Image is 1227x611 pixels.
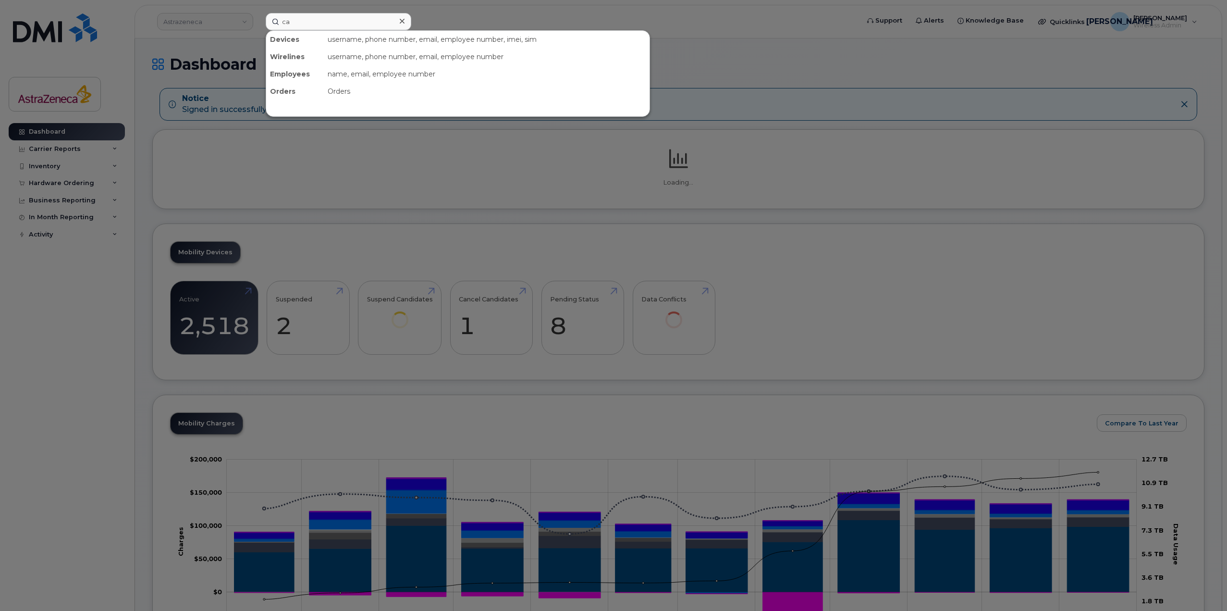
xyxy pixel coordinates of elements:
[324,83,650,100] div: Orders
[266,31,324,48] div: Devices
[324,31,650,48] div: username, phone number, email, employee number, imei, sim
[266,48,324,65] div: Wirelines
[266,65,324,83] div: Employees
[324,48,650,65] div: username, phone number, email, employee number
[324,65,650,83] div: name, email, employee number
[266,83,324,100] div: Orders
